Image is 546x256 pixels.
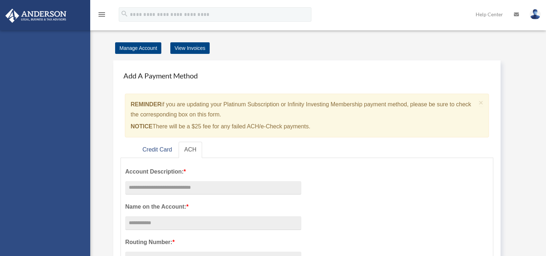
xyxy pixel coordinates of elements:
[131,121,476,132] p: There will be a $25 fee for any failed ACH/e-Check payments.
[479,98,484,107] span: ×
[170,42,210,54] a: View Invoices
[125,167,301,177] label: Account Description:
[125,94,489,137] div: if you are updating your Platinum Subscription or Infinity Investing Membership payment method, p...
[131,101,161,107] strong: REMINDER
[3,9,69,23] img: Anderson Advisors Platinum Portal
[530,9,541,20] img: User Pic
[125,202,301,212] label: Name on the Account:
[131,123,152,129] strong: NOTICE
[97,10,106,19] i: menu
[115,42,161,54] a: Manage Account
[137,142,178,158] a: Credit Card
[97,13,106,19] a: menu
[479,99,484,106] button: Close
[179,142,202,158] a: ACH
[121,68,493,84] h4: Add A Payment Method
[121,10,128,18] i: search
[125,237,301,247] label: Routing Number:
